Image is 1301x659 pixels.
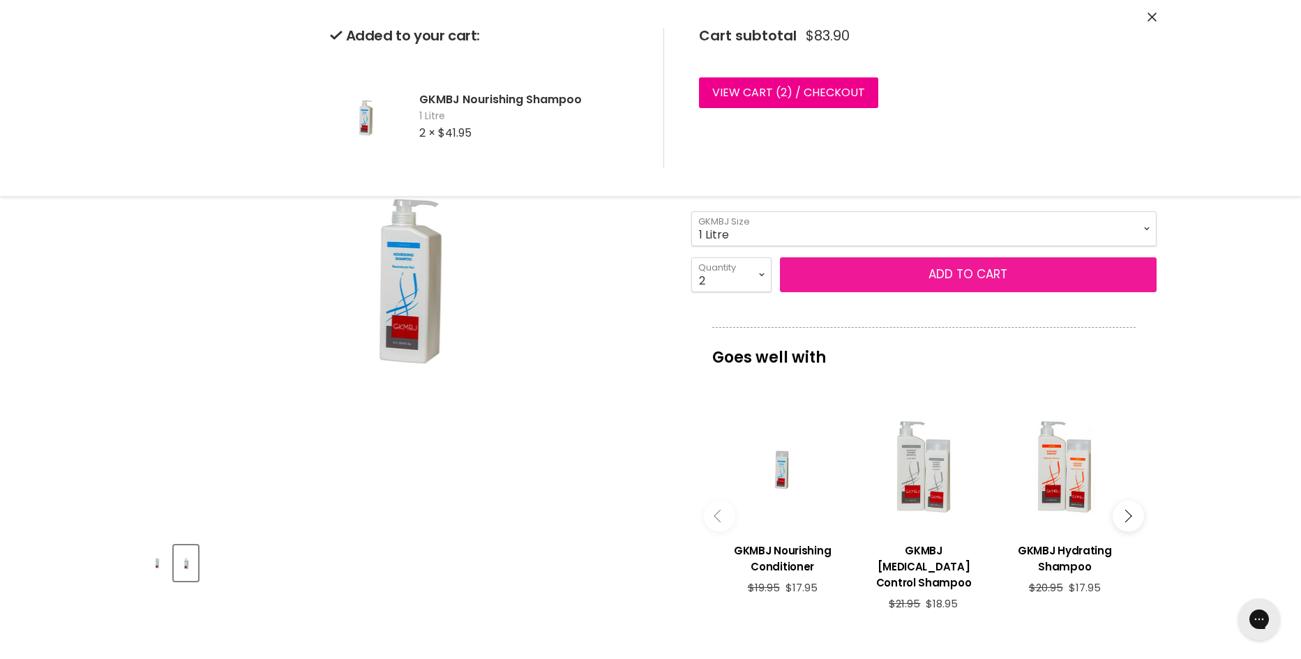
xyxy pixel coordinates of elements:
span: 1 Litre [419,109,641,123]
h3: GKMBJ [MEDICAL_DATA] Control Shampoo [860,543,987,591]
button: Close [1148,10,1157,25]
iframe: Gorgias live chat messenger [1231,593,1287,645]
div: Product thumbnails [143,541,668,581]
button: Add to cart [780,257,1157,292]
span: $19.95 [748,580,780,595]
button: GKMBJ Nourishing Shampoo [174,545,198,581]
span: $41.95 [438,125,472,141]
h2: GKMBJ Nourishing Shampoo [419,92,641,107]
span: 2 [781,84,787,100]
span: $18.95 [926,596,958,611]
h3: GKMBJ Nourishing Conditioner [719,543,846,575]
span: $21.95 [889,596,920,611]
img: GKMBJ Nourishing Shampoo [330,63,400,168]
select: Quantity [691,257,772,292]
h2: Added to your cart: [330,28,641,44]
span: $20.95 [1029,580,1063,595]
a: View product:GKMBJ Hydrating Shampoo [1001,532,1128,582]
a: View product:GKMBJ Dandruff Control Shampoo [860,532,987,598]
div: GKMBJ Nourishing Shampoo image. Click or Scroll to Zoom. [145,11,666,532]
span: $17.95 [785,580,818,595]
img: GKMBJ Nourishing Shampoo [146,547,168,580]
span: $17.95 [1069,580,1101,595]
p: Goes well with [712,327,1136,373]
span: 2 × [419,125,435,141]
button: GKMBJ Nourishing Shampoo [145,545,170,581]
a: View cart (2) / Checkout [699,77,878,108]
h3: GKMBJ Hydrating Shampoo [1001,543,1128,575]
span: Cart subtotal [699,26,797,45]
span: $83.90 [806,28,850,44]
img: GKMBJ Nourishing Shampoo [175,547,197,580]
a: View product:GKMBJ Nourishing Conditioner [719,532,846,582]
